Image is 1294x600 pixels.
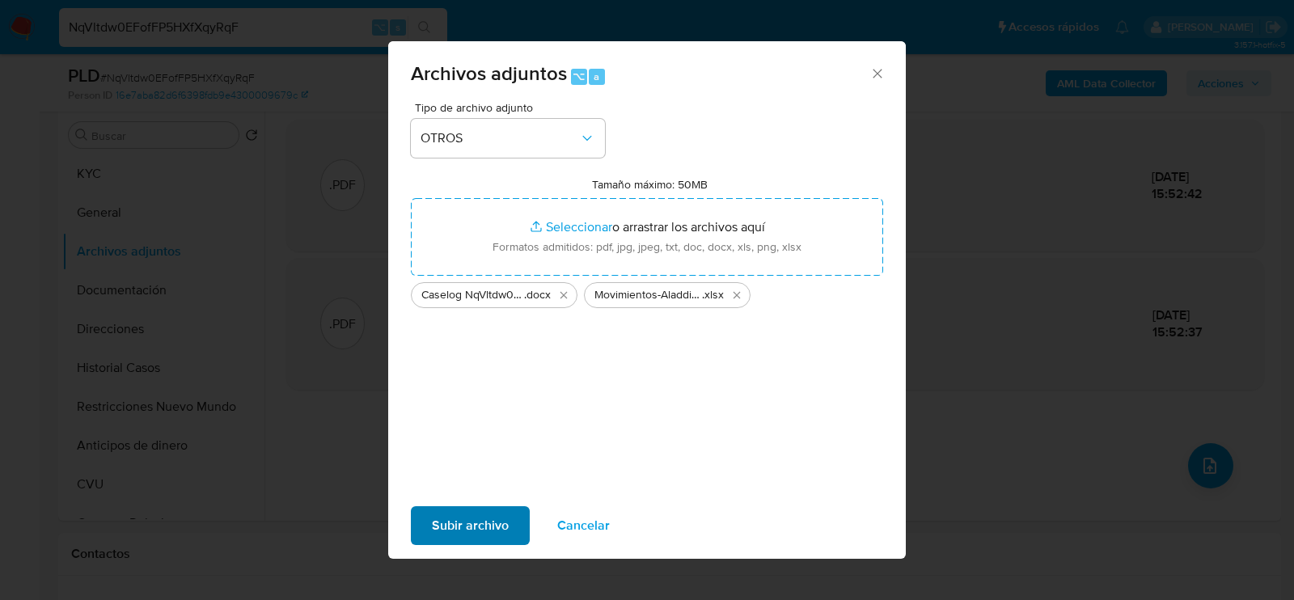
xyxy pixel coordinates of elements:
[421,130,579,146] span: OTROS
[411,119,605,158] button: OTROS
[702,287,724,303] span: .xlsx
[727,285,746,305] button: Eliminar Movimientos-Aladdin-v10_2.xlsx
[411,506,530,545] button: Subir archivo
[411,276,883,308] ul: Archivos seleccionados
[415,102,609,113] span: Tipo de archivo adjunto
[432,508,509,543] span: Subir archivo
[536,506,631,545] button: Cancelar
[554,285,573,305] button: Eliminar Caselog NqVltdw0EFofFP5HXfXqyRqF_2025_08_18_18_46_09.docx
[421,287,524,303] span: Caselog NqVltdw0EFofFP5HXfXqyRqF_2025_08_18_18_46_09
[594,287,702,303] span: Movimientos-Aladdin-v10_2
[411,59,567,87] span: Archivos adjuntos
[592,177,708,192] label: Tamaño máximo: 50MB
[524,287,551,303] span: .docx
[594,69,599,84] span: a
[573,69,585,84] span: ⌥
[869,65,884,80] button: Cerrar
[557,508,610,543] span: Cancelar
